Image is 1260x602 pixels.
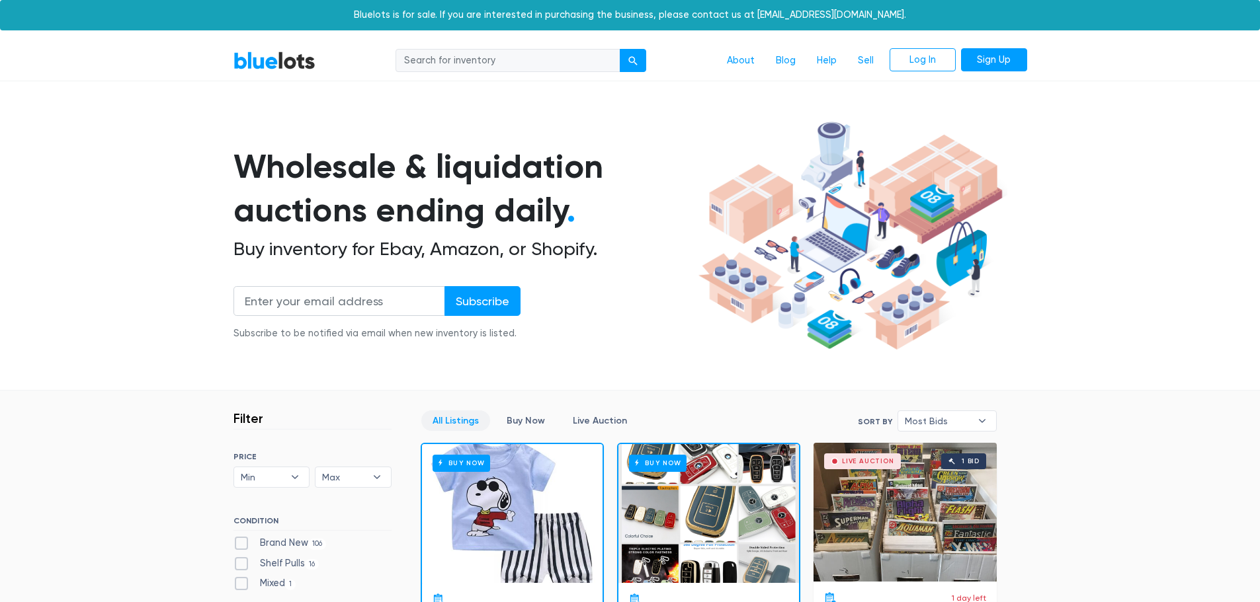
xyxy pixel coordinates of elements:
a: Buy Now [618,444,799,583]
b: ▾ [363,467,391,487]
label: Mixed [233,576,296,591]
a: Live Auction [562,410,638,431]
h2: Buy inventory for Ebay, Amazon, or Shopify. [233,238,694,260]
a: Live Auction 1 bid [814,443,997,582]
img: hero-ee84e7d0318cb26816c560f6b4441b76977f77a177738b4e94f68c95b2b83dbb.png [694,116,1007,356]
span: . [567,190,575,230]
h1: Wholesale & liquidation auctions ending daily [233,145,694,233]
a: All Listings [421,410,490,431]
a: Buy Now [422,444,603,583]
h6: Buy Now [629,455,687,471]
label: Sort By [858,416,892,428]
label: Brand New [233,536,327,550]
span: Most Bids [905,411,971,431]
a: Sign Up [961,48,1027,72]
a: Buy Now [495,410,556,431]
span: 16 [305,559,319,570]
a: Log In [890,48,956,72]
span: Min [241,467,284,487]
h3: Filter [233,410,263,426]
b: ▾ [968,411,996,431]
input: Search for inventory [396,49,620,73]
div: Live Auction [842,458,894,465]
a: BlueLots [233,51,315,70]
div: 1 bid [962,458,980,465]
input: Subscribe [444,286,521,316]
a: Help [806,48,847,73]
h6: CONDITION [233,516,392,531]
h6: Buy Now [433,455,490,471]
span: Max [322,467,366,487]
div: Subscribe to be notified via email when new inventory is listed. [233,326,521,341]
a: Blog [765,48,806,73]
span: 106 [308,539,327,549]
b: ▾ [281,467,309,487]
h6: PRICE [233,452,392,461]
a: Sell [847,48,884,73]
a: About [716,48,765,73]
input: Enter your email address [233,286,445,316]
span: 1 [285,580,296,590]
label: Shelf Pulls [233,556,319,571]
